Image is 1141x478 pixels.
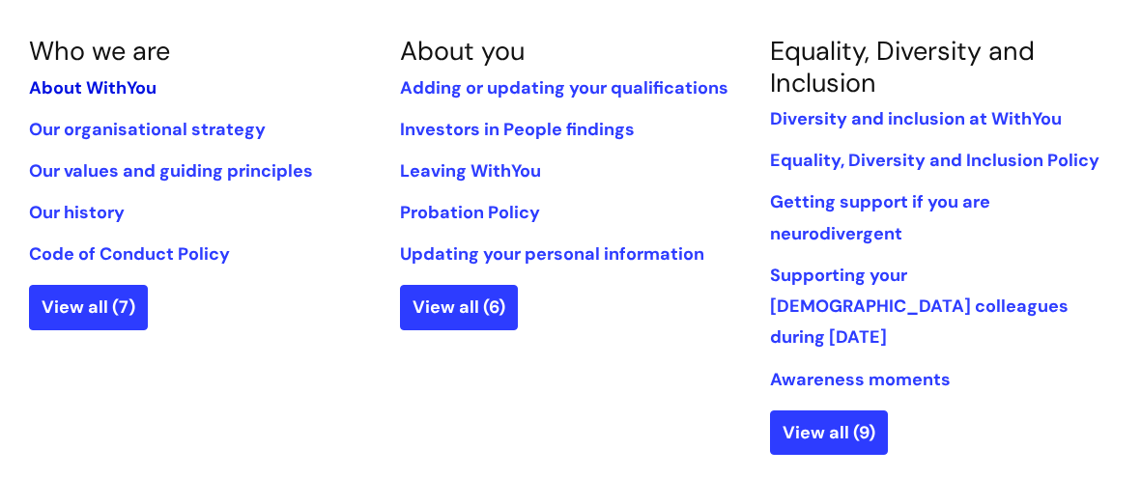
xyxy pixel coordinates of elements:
a: Equality, Diversity and Inclusion Policy [770,149,1099,172]
a: Equality, Diversity and Inclusion [770,34,1035,98]
a: Investors in People findings [400,118,635,141]
a: View all (7) [29,285,148,329]
a: Diversity and inclusion at WithYou [770,107,1062,130]
a: Awareness moments [770,368,951,391]
a: View all (9) [770,410,888,455]
a: Getting support if you are neurodivergent [770,190,990,244]
a: Our history [29,201,125,224]
a: Our organisational strategy [29,118,266,141]
a: Our values and guiding principles [29,159,313,183]
a: Adding or updating your qualifications [400,76,728,99]
a: About WithYou [29,76,157,99]
a: Who we are [29,34,170,68]
a: Probation Policy [400,201,540,224]
a: Supporting your [DEMOGRAPHIC_DATA] colleagues during [DATE] [770,264,1069,350]
a: View all (6) [400,285,518,329]
a: About you [400,34,525,68]
a: Updating your personal information [400,242,704,266]
a: Leaving WithYou [400,159,541,183]
a: Code of Conduct Policy [29,242,230,266]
